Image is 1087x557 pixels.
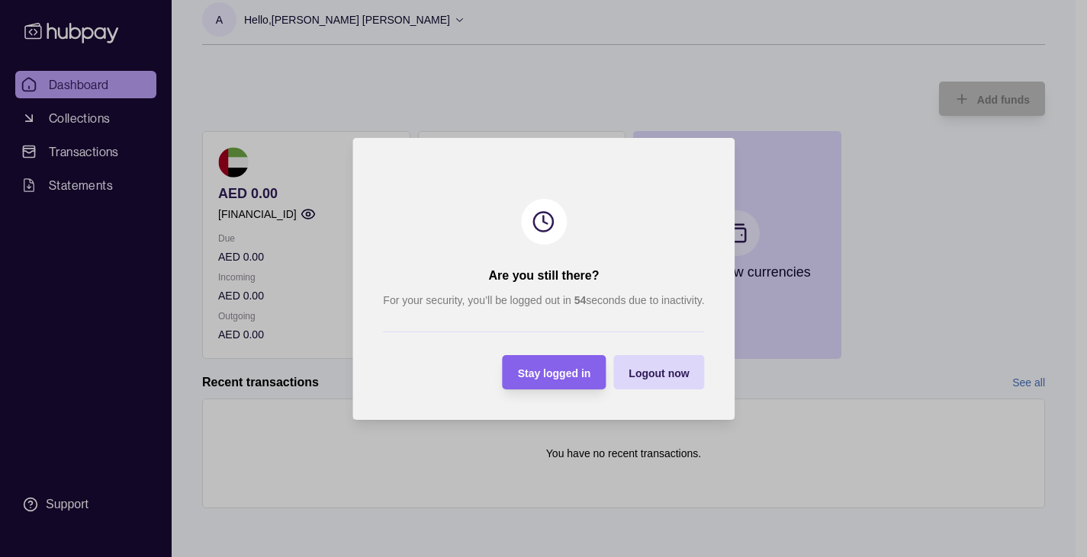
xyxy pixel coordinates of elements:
[613,355,704,389] button: Logout now
[383,292,704,309] p: For your security, you’ll be logged out in seconds due to inactivity.
[517,367,590,379] span: Stay logged in
[488,267,599,284] h2: Are you still there?
[629,367,689,379] span: Logout now
[574,294,586,306] strong: 54
[502,355,606,389] button: Stay logged in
